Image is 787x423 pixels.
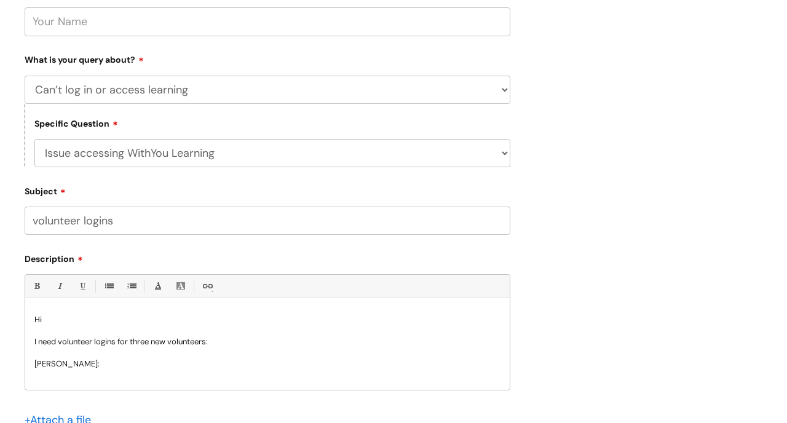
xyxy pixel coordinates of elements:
p: [PERSON_NAME]: [34,358,500,370]
label: Specific Question [34,117,118,129]
a: Underline(⌘U) [74,279,90,294]
a: Italic (⌘I) [52,279,67,294]
a: Link [199,279,215,294]
a: • Unordered List (⌘⇧7) [101,279,116,294]
label: Subject [25,182,510,197]
a: Font Color [150,279,165,294]
p: Hi [34,314,500,325]
a: Back Color [173,279,188,294]
input: Your Name [25,7,510,36]
label: Description [25,250,510,264]
a: Bold (⌘B) [29,279,44,294]
label: What is your query about? [25,50,510,65]
p: I need volunteer logins for three new volunteers: [34,336,500,347]
a: 1. Ordered List (⌘⇧8) [124,279,139,294]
